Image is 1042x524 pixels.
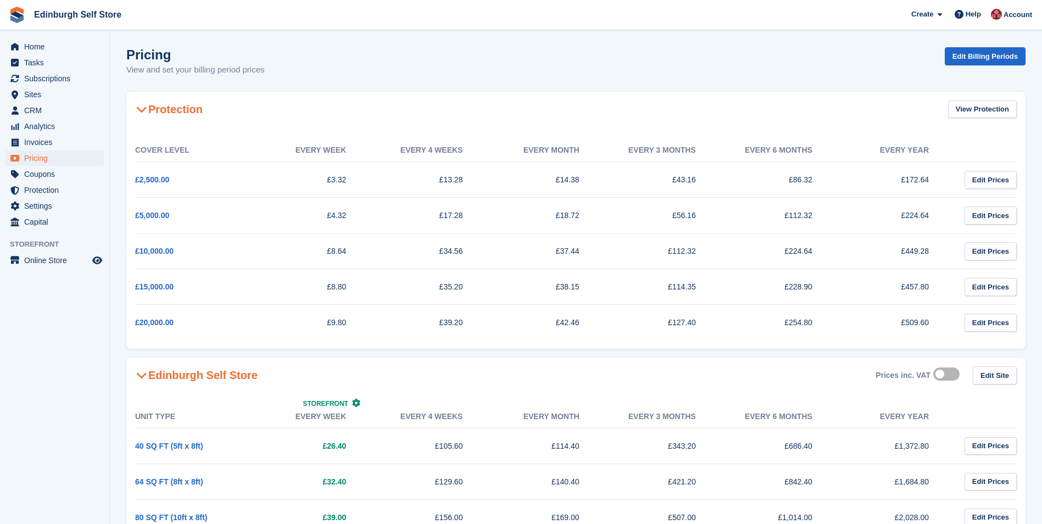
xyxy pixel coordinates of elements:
a: £5,000.00 [135,211,169,220]
a: menu [5,87,104,102]
h2: Protection [135,103,203,116]
a: Edinburgh Self Store [30,5,126,24]
span: Create [911,9,933,20]
span: Home [24,39,90,54]
a: Edit Billing Periods [945,47,1026,65]
span: Invoices [24,135,90,150]
a: Edit Prices [965,242,1017,260]
th: Unit Type [135,405,252,428]
th: Every 3 months [601,139,718,162]
h1: Pricing [126,47,265,62]
td: £26.40 [252,428,368,464]
a: Preview store [91,254,104,267]
th: Every month [484,139,601,162]
span: Sites [24,87,90,102]
th: Every week [252,139,368,162]
span: Tasks [24,55,90,70]
a: menu [5,55,104,70]
td: £1,372.80 [834,428,951,464]
td: £34.56 [368,233,484,269]
a: Edit Prices [965,278,1017,296]
th: Cover Level [135,139,252,162]
td: £32.40 [252,464,368,499]
a: View Protection [948,101,1017,119]
td: £224.64 [718,233,834,269]
td: £449.28 [834,233,951,269]
td: £114.35 [601,269,718,305]
td: £8.64 [252,233,368,269]
a: menu [5,103,104,118]
a: menu [5,253,104,268]
td: £38.15 [484,269,601,305]
a: menu [5,198,104,214]
a: menu [5,150,104,166]
td: £421.20 [601,464,718,499]
a: Edit Prices [965,171,1017,189]
td: £172.64 [834,162,951,198]
div: Prices inc. VAT [876,371,930,380]
a: 64 SQ FT (8ft x 8ft) [135,477,203,486]
span: Storefront [10,239,109,250]
span: Subscriptions [24,71,90,86]
a: £2,500.00 [135,175,169,184]
a: 40 SQ FT (5ft x 8ft) [135,442,203,450]
td: £112.32 [601,233,718,269]
th: Every week [252,405,368,428]
td: £343.20 [601,428,718,464]
a: £10,000.00 [135,247,174,255]
a: Edit Site [973,366,1017,384]
p: View and set your billing period prices [126,64,265,76]
td: £9.80 [252,305,368,341]
td: £686.40 [718,428,834,464]
td: £8.80 [252,269,368,305]
td: £3.32 [252,162,368,198]
td: £114.40 [484,428,601,464]
td: £509.60 [834,305,951,341]
th: Every 4 weeks [368,405,484,428]
td: £18.72 [484,198,601,233]
th: Every 6 months [718,139,834,162]
td: £129.60 [368,464,484,499]
a: Edit Prices [965,473,1017,491]
td: £4.32 [252,198,368,233]
span: Help [966,9,981,20]
td: £112.32 [718,198,834,233]
a: menu [5,182,104,198]
td: £35.20 [368,269,484,305]
span: CRM [24,103,90,118]
span: Protection [24,182,90,198]
td: £127.40 [601,305,718,341]
a: menu [5,214,104,230]
td: £1,684.80 [834,464,951,499]
a: 80 SQ FT (10ft x 8ft) [135,513,207,522]
a: Edit Prices [965,314,1017,332]
td: £228.90 [718,269,834,305]
td: £17.28 [368,198,484,233]
a: £20,000.00 [135,318,174,327]
a: Storefront [303,400,360,408]
span: Analytics [24,119,90,134]
a: £15,000.00 [135,282,174,291]
a: menu [5,166,104,182]
td: £42.46 [484,305,601,341]
a: Edit Prices [965,207,1017,225]
td: £56.16 [601,198,718,233]
td: £13.28 [368,162,484,198]
td: £105.60 [368,428,484,464]
th: Every month [484,405,601,428]
th: Every 6 months [718,405,834,428]
td: £86.32 [718,162,834,198]
th: Every year [834,139,951,162]
th: Every 3 months [601,405,718,428]
a: menu [5,71,104,86]
span: Coupons [24,166,90,182]
span: Online Store [24,253,90,268]
a: Edit Prices [965,437,1017,455]
td: £140.40 [484,464,601,499]
a: menu [5,39,104,54]
img: Lucy Michalec [991,9,1002,20]
td: £457.80 [834,269,951,305]
a: menu [5,119,104,134]
td: £14.38 [484,162,601,198]
a: menu [5,135,104,150]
